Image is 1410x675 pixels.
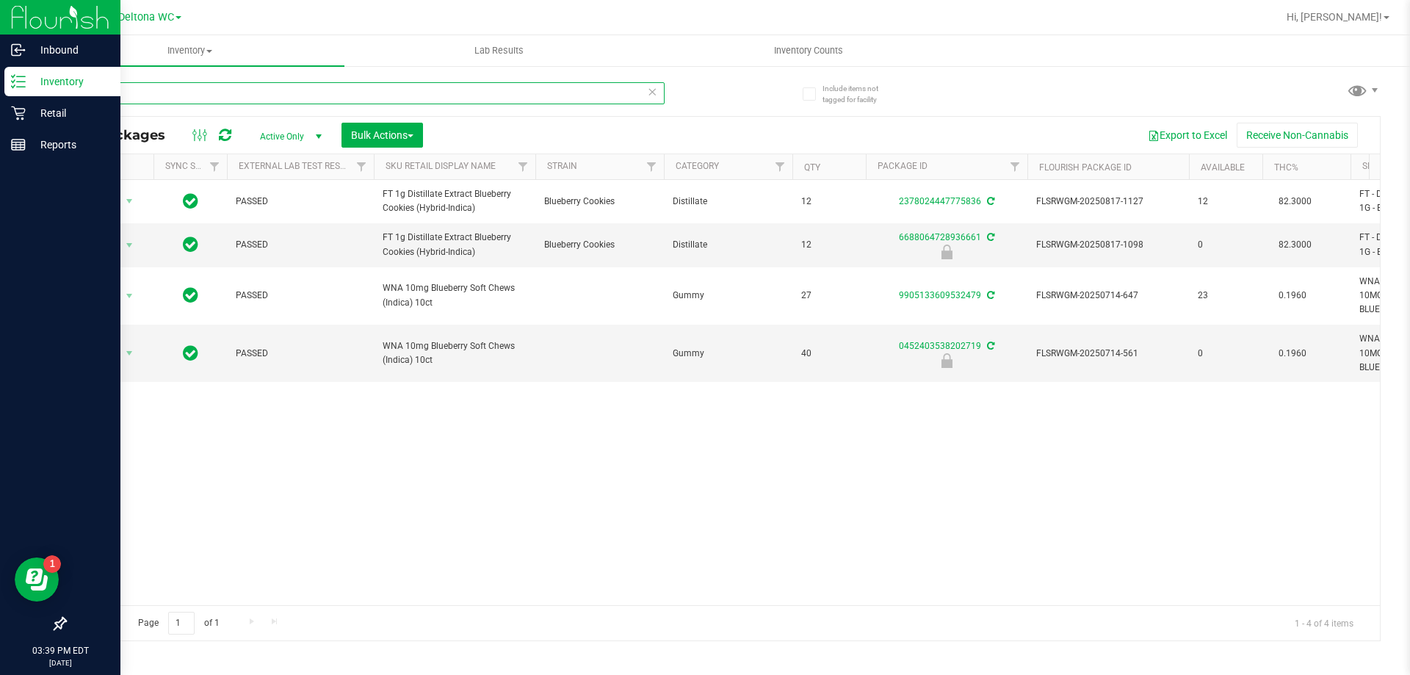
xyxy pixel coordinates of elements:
a: Lab Results [344,35,654,66]
span: In Sync [183,285,198,306]
button: Bulk Actions [341,123,423,148]
span: 82.3000 [1271,191,1319,212]
span: PASSED [236,195,365,209]
inline-svg: Inventory [11,74,26,89]
button: Receive Non-Cannabis [1237,123,1358,148]
inline-svg: Reports [11,137,26,152]
span: 12 [801,238,857,252]
span: Gummy [673,347,784,361]
span: 40 [801,347,857,361]
span: Sync from Compliance System [985,232,994,242]
p: 03:39 PM EDT [7,644,114,657]
span: WNA 10mg Blueberry Soft Chews (Indica) 10ct [383,281,527,309]
span: In Sync [183,191,198,212]
p: Inventory [26,73,114,90]
span: Clear [647,82,657,101]
span: 27 [801,289,857,303]
span: Bulk Actions [351,129,413,141]
inline-svg: Inbound [11,43,26,57]
a: Filter [511,154,535,179]
a: External Lab Test Result [239,161,354,171]
span: Sync from Compliance System [985,290,994,300]
span: Gummy [673,289,784,303]
span: Inventory [35,44,344,57]
span: Deltona WC [118,11,174,24]
a: Flourish Package ID [1039,162,1132,173]
span: 0.1960 [1271,285,1314,306]
button: Export to Excel [1138,123,1237,148]
span: Blueberry Cookies [544,238,655,252]
a: Filter [350,154,374,179]
span: Blueberry Cookies [544,195,655,209]
span: 23 [1198,289,1254,303]
span: Sync from Compliance System [985,196,994,206]
span: 0.1960 [1271,343,1314,364]
a: Inventory [35,35,344,66]
a: 0452403538202719 [899,341,981,351]
a: 6688064728936661 [899,232,981,242]
span: PASSED [236,347,365,361]
a: Available [1201,162,1245,173]
span: Lab Results [455,44,543,57]
a: Strain [547,161,577,171]
span: FT 1g Distillate Extract Blueberry Cookies (Hybrid-Indica) [383,231,527,259]
a: Sync Status [165,161,222,171]
span: In Sync [183,234,198,255]
a: Filter [1003,154,1027,179]
p: Reports [26,136,114,154]
span: Inventory Counts [754,44,863,57]
span: Page of 1 [126,612,231,635]
span: FT 1g Distillate Extract Blueberry Cookies (Hybrid-Indica) [383,187,527,215]
a: Category [676,161,719,171]
div: Newly Received [864,245,1030,259]
span: 0 [1198,347,1254,361]
a: THC% [1274,162,1298,173]
p: Retail [26,104,114,122]
a: 2378024447775836 [899,196,981,206]
a: Filter [768,154,792,179]
span: FLSRWGM-20250714-647 [1036,289,1180,303]
span: 1 - 4 of 4 items [1283,612,1365,634]
span: FLSRWGM-20250817-1127 [1036,195,1180,209]
a: Qty [804,162,820,173]
span: In Sync [183,343,198,364]
p: [DATE] [7,657,114,668]
iframe: Resource center unread badge [43,555,61,573]
span: 12 [801,195,857,209]
span: select [120,286,139,306]
span: FLSRWGM-20250817-1098 [1036,238,1180,252]
a: Filter [640,154,664,179]
p: Inbound [26,41,114,59]
span: select [120,343,139,364]
span: Include items not tagged for facility [822,83,896,105]
span: Distillate [673,238,784,252]
span: select [120,235,139,256]
span: Hi, [PERSON_NAME]! [1287,11,1382,23]
a: Package ID [878,161,928,171]
input: Search Package ID, Item Name, SKU, Lot or Part Number... [65,82,665,104]
span: Sync from Compliance System [985,341,994,351]
span: 0 [1198,238,1254,252]
div: Newly Received [864,353,1030,368]
iframe: Resource center [15,557,59,602]
span: select [120,191,139,212]
span: Distillate [673,195,784,209]
span: 82.3000 [1271,234,1319,256]
a: Filter [203,154,227,179]
a: SKU Name [1362,161,1406,171]
a: 9905133609532479 [899,290,981,300]
a: Inventory Counts [654,35,963,66]
input: 1 [168,612,195,635]
span: PASSED [236,238,365,252]
inline-svg: Retail [11,106,26,120]
span: 12 [1198,195,1254,209]
span: PASSED [236,289,365,303]
span: WNA 10mg Blueberry Soft Chews (Indica) 10ct [383,339,527,367]
span: FLSRWGM-20250714-561 [1036,347,1180,361]
a: Sku Retail Display Name [386,161,496,171]
span: All Packages [76,127,180,143]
